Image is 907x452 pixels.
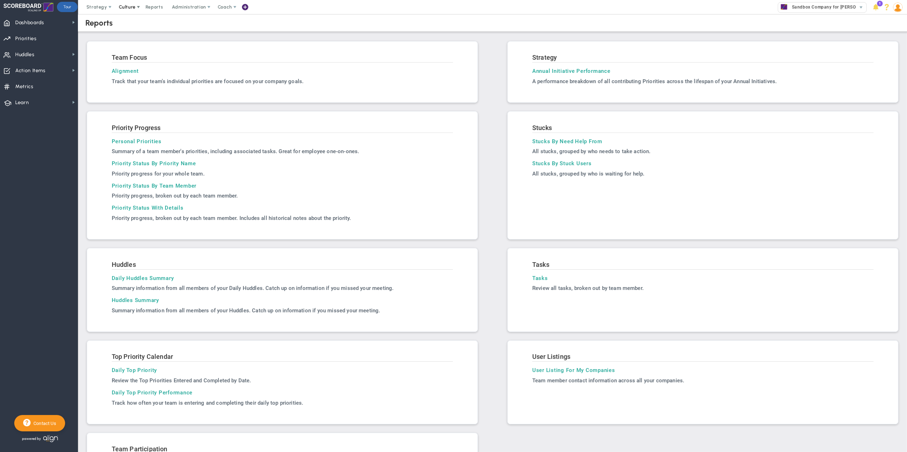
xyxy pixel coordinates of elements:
[14,433,88,444] div: Powered by Align
[112,275,453,281] h3: Daily Huddles Summary
[532,160,874,177] a: Stucks By Stuck Users All stucks, grouped by who is waiting for help.
[15,79,33,94] span: Metrics
[112,275,453,292] a: Daily Huddles Summary Summary information from all members of your Daily Huddles. Catch up on inf...
[532,68,874,85] a: Annual Initiative Performance A performance breakdown of all contributing Priorities across the l...
[15,95,29,110] span: Learn
[893,2,903,12] img: 86643.Person.photo
[532,138,874,145] h3: Stucks By Need Help From
[532,275,874,292] a: Tasks Review all tasks, broken out by team member.
[15,63,46,78] span: Action Items
[112,54,453,63] h2: Team Focus
[15,31,37,46] span: Priorities
[112,68,453,85] a: Alignment Track that your team's individual priorities are focused on your company goals.
[112,68,453,74] h3: Alignment
[112,148,453,155] p: Summary of a team member's priorities, including associated tasks. Great for employee one-on-ones.
[532,367,874,373] h3: User Listing For My Companies
[532,367,874,384] a: User Listing For My Companies Team member contact information across all your companies.
[532,275,874,281] h3: Tasks
[112,160,453,167] h3: Priority Status By Priority Name
[112,367,453,384] a: Daily Top Priority Review the Top Priorities Entered and Completed by Date.
[112,138,453,155] a: Personal Priorities Summary of a team member's priorities, including associated tasks. Great for ...
[112,183,453,200] a: Priority Status By Team Member Priority progress, broken out by each team member.
[172,4,206,10] span: Administration
[86,4,107,10] span: Strategy
[112,78,453,85] p: Track that your team's individual priorities are focused on your company goals.
[218,4,232,10] span: Coach
[532,138,874,155] a: Stucks By Need Help From All stucks, grouped by who needs to take action.
[112,261,453,270] h2: Huddles
[112,367,453,373] h3: Daily Top Priority
[532,148,874,155] p: All stucks, grouped by who needs to take action.
[532,54,874,63] h2: Strategy
[112,160,453,177] a: Priority Status By Priority Name Priority progress for your whole team.
[112,399,453,407] p: Track how often your team is entering and completing their daily top priorities.
[112,377,453,384] p: Review the Top Priorities Entered and Completed by Date.
[112,297,453,303] h3: Huddles Summary
[112,307,453,314] p: Summary information from all members of your Huddles. Catch up on information if you missed your ...
[532,285,874,292] p: Review all tasks, broken out by team member.
[532,170,874,177] p: All stucks, grouped by who is waiting for help.
[112,389,453,396] h3: Daily Top Priority Performance
[532,78,874,85] p: A performance breakdown of all contributing Priorities across the lifespan of your Annual Initiat...
[856,2,866,12] span: select
[532,68,874,74] h3: Annual Initiative Performance
[532,261,874,270] h2: Tasks
[532,160,874,167] h3: Stucks By Stuck Users
[15,15,44,30] span: Dashboards
[112,285,453,292] p: Summary information from all members of your Daily Huddles. Catch up on information if you missed...
[112,124,453,133] h2: Priority Progress
[112,205,453,222] a: Priority Status With Details Priority progress, broken out by each team member. Includes all hist...
[112,205,453,211] h3: Priority Status With Details
[85,18,113,28] div: Reports
[112,389,453,407] a: Daily Top Priority Performance Track how often your team is entering and completing their daily t...
[112,297,453,314] a: Huddles Summary Summary information from all members of your Huddles. Catch up on information if ...
[15,47,35,62] span: Huddles
[532,124,874,133] h2: Stucks
[877,1,883,6] span: 1
[112,353,453,362] h2: Top Priority Calendar
[112,138,453,145] h3: Personal Priorities
[532,353,874,362] h2: User Listings
[112,192,453,199] p: Priority progress, broken out by each team member.
[532,377,874,384] p: Team member contact information across all your companies.
[780,2,789,11] img: 32671.Company.photo
[112,215,453,222] p: Priority progress, broken out by each team member. Includes all historical notes about the priority.
[112,183,453,189] h3: Priority Status By Team Member
[112,170,453,177] p: Priority progress for your whole team.
[789,2,876,12] span: Sandbox Company for [PERSON_NAME]
[31,421,56,426] span: Contact Us
[119,4,136,10] span: Culture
